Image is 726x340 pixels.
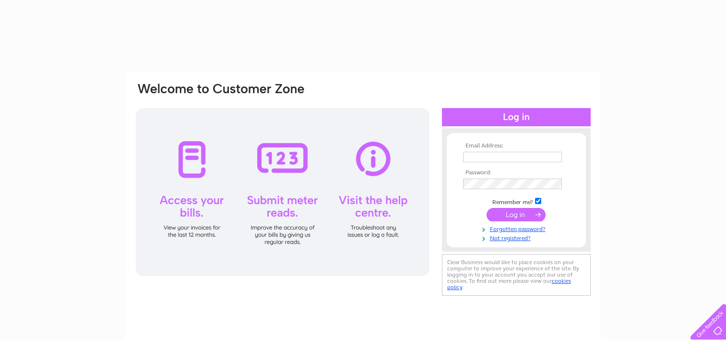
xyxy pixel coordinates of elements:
[463,224,572,233] a: Forgotten password?
[461,170,572,176] th: Password:
[447,278,571,291] a: cookies policy
[463,233,572,242] a: Not registered?
[461,143,572,149] th: Email Address:
[461,196,572,206] td: Remember me?
[442,254,591,296] div: Clear Business would like to place cookies on your computer to improve your experience of the sit...
[487,208,546,221] input: Submit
